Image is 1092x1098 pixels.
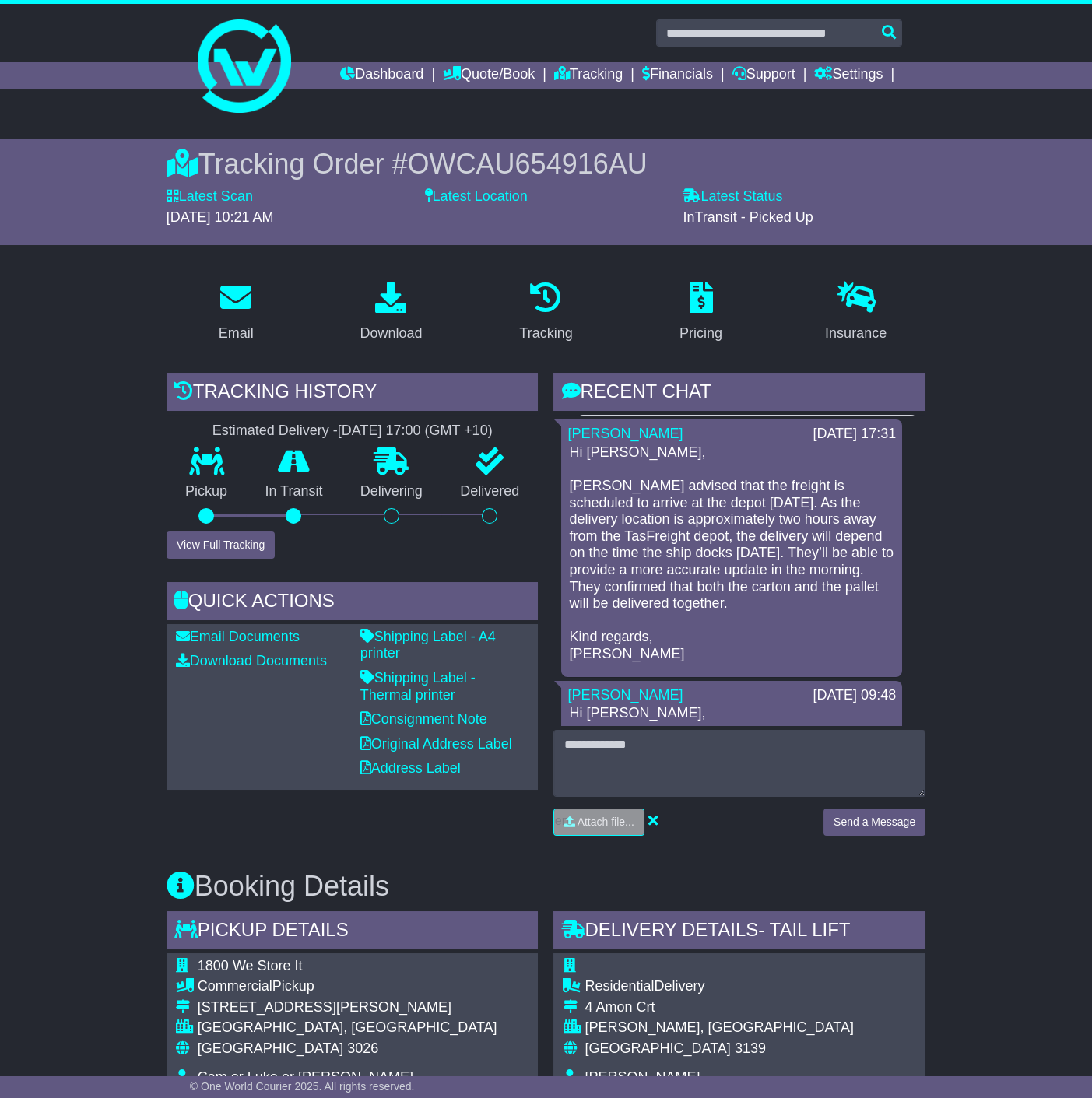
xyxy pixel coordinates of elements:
[814,62,883,89] a: Settings
[360,711,487,727] a: Consignment Note
[167,373,539,415] div: Tracking history
[342,483,441,500] p: Delivering
[408,148,648,180] span: OWCAU654916AU
[219,323,254,344] div: Email
[813,426,896,443] div: [DATE] 17:31
[349,276,432,349] a: Download
[360,670,476,703] a: Shipping Label - Thermal printer
[567,426,683,441] a: [PERSON_NAME]
[519,323,572,344] div: Tracking
[176,653,327,668] a: Download Documents
[585,1040,730,1056] span: [GEOGRAPHIC_DATA]
[176,629,300,644] a: Email Documents
[198,1069,413,1085] span: Cam or Luke or [PERSON_NAME]
[167,871,925,902] h3: Booking Details
[815,276,897,349] a: Insurance
[360,736,512,752] a: Original Address Label
[167,911,539,953] div: Pickup Details
[585,1019,908,1037] div: [PERSON_NAME], [GEOGRAPHIC_DATA]
[735,1040,766,1056] span: 3139
[198,999,497,1016] div: [STREET_ADDRESS][PERSON_NAME]
[569,705,894,873] p: Hi [PERSON_NAME], Tasfreight is currently coordinating the delivery for [DATE] with the assigned ...
[167,188,253,205] label: Latest Scan
[198,978,497,995] div: Pickup
[553,911,925,953] div: Delivery Details
[554,62,623,89] a: Tracking
[642,62,713,89] a: Financials
[167,582,539,624] div: Quick Actions
[167,423,539,440] div: Estimated Delivery -
[825,323,887,344] div: Insurance
[167,531,275,559] button: View Full Tracking
[246,483,341,500] p: In Transit
[167,147,925,181] div: Tracking Order #
[585,978,908,995] div: Delivery
[585,978,654,994] span: Residential
[425,188,528,205] label: Latest Location
[758,919,850,940] span: - Tail Lift
[360,323,422,344] div: Download
[683,188,782,205] label: Latest Status
[167,209,274,225] span: [DATE] 10:21 AM
[553,373,925,415] div: RECENT CHAT
[338,423,493,440] div: [DATE] 17:00 (GMT +10)
[683,209,813,225] span: InTransit - Picked Up
[360,760,461,776] a: Address Label
[732,62,795,89] a: Support
[167,483,246,500] p: Pickup
[198,1040,343,1056] span: [GEOGRAPHIC_DATA]
[679,323,722,344] div: Pricing
[209,276,264,349] a: Email
[360,629,496,661] a: Shipping Label - A4 printer
[190,1080,415,1093] span: © One World Courier 2025. All rights reserved.
[198,978,272,994] span: Commercial
[669,276,732,349] a: Pricing
[347,1040,378,1056] span: 3026
[441,483,538,500] p: Delivered
[443,62,535,89] a: Quote/Book
[567,687,683,703] a: [PERSON_NAME]
[198,958,303,973] span: 1800 We Store It
[585,1069,700,1085] span: [PERSON_NAME]
[569,444,894,663] p: Hi [PERSON_NAME], [PERSON_NAME] advised that the freight is scheduled to arrive at the depot [DAT...
[813,687,896,704] div: [DATE] 09:48
[198,1019,497,1037] div: [GEOGRAPHIC_DATA], [GEOGRAPHIC_DATA]
[585,999,908,1016] div: 4 Amon Crt
[509,276,582,349] a: Tracking
[823,809,925,836] button: Send a Message
[340,62,423,89] a: Dashboard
